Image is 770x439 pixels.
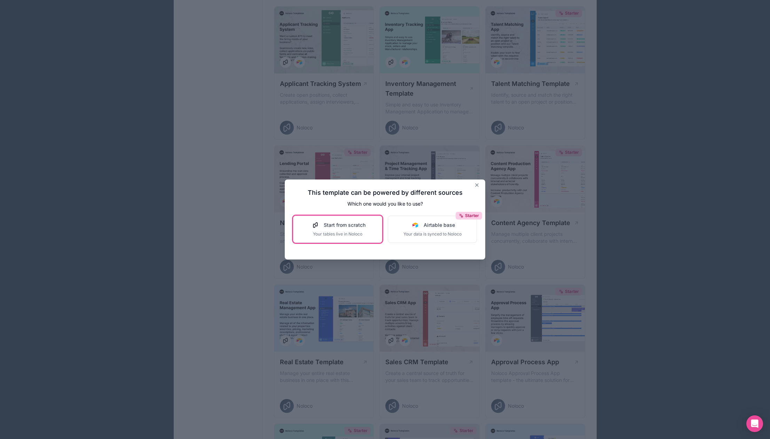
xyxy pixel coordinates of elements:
button: Start from scratchYour tables live in Noloco [293,216,382,243]
span: Airtable base [424,222,455,229]
div: Open Intercom Messenger [746,415,763,432]
span: Starter [465,213,479,218]
span: Your data is synced to Noloco [403,231,462,237]
h2: This template can be powered by different sources [293,188,477,198]
span: Start from scratch [324,222,366,229]
span: Your tables live in Noloco [310,231,366,237]
button: StarterAirtable LogoAirtable baseYour data is synced to Noloco [388,216,477,243]
p: Which one would you like to use? [293,200,477,207]
img: Airtable Logo [412,222,418,228]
